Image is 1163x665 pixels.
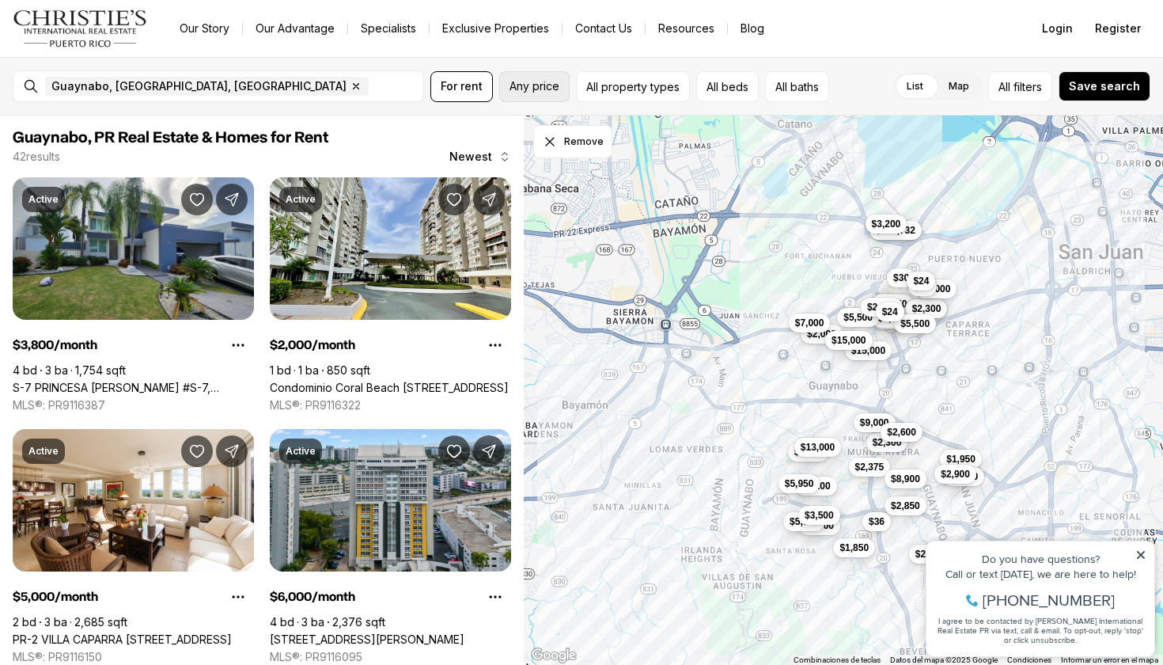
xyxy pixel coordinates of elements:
[13,150,60,163] p: 42 results
[17,36,229,47] div: Do you have questions?
[998,78,1010,95] span: All
[270,633,464,647] a: 101 CALLE ORTEGON #1502, GUAYNABO PR, 00966
[851,344,885,357] span: $15,000
[167,17,242,40] a: Our Story
[438,184,470,215] button: Save Property: Condominio Coral Beach 2 APT 1907 #19
[807,328,836,340] span: $2,000
[787,443,829,462] button: $7,800
[510,80,559,93] span: Any price
[801,480,831,492] span: $6,100
[866,432,907,451] button: $2,300
[843,311,873,324] span: $5,500
[949,469,978,482] span: $2,500
[872,310,914,329] button: $3,000
[473,184,505,215] button: Share Property
[1069,80,1140,93] span: Save search
[430,71,493,102] button: For rent
[848,457,890,476] button: $2,375
[801,441,835,454] span: $13,000
[216,184,248,215] button: Share Property
[13,633,232,647] a: PR-2 VILLA CAPARRA PLAZA #PH-1, GUAYNABO PR, 00966
[869,515,885,528] span: $36
[17,51,229,62] div: Call or text [DATE], we are here to help!
[783,512,825,531] button: $5,900
[894,314,936,333] button: $5,500
[1042,22,1073,35] span: Login
[286,193,316,206] p: Active
[875,302,904,321] button: $24
[805,508,834,521] span: $3,500
[805,519,834,531] span: $3,800
[790,515,819,528] span: $5,900
[479,581,511,613] button: Property options
[646,17,727,40] a: Resources
[837,308,879,327] button: $5,500
[845,341,892,360] button: $15,000
[900,317,930,330] span: $5,500
[839,541,869,554] span: $1,850
[877,311,907,324] span: $2,650
[499,71,570,102] button: Any price
[1032,13,1082,44] button: Login
[854,412,896,431] button: $9,000
[795,477,837,496] button: $6,100
[911,302,941,315] span: $2,300
[825,331,872,350] button: $15,000
[862,512,891,531] button: $36
[936,72,982,101] label: Map
[13,130,328,146] span: Guaynabo, PR Real Estate & Homes for Rent
[13,9,148,47] img: logo
[988,71,1052,102] button: Allfilters
[913,275,929,287] span: $24
[51,80,347,93] span: Guaynabo, [GEOGRAPHIC_DATA], [GEOGRAPHIC_DATA]
[441,80,483,93] span: For rent
[784,477,813,490] span: $5,950
[576,71,690,102] button: All property types
[728,17,777,40] a: Blog
[563,17,645,40] button: Contact Us
[1059,71,1150,101] button: Save search
[907,276,936,295] button: $17
[286,445,316,458] p: Active
[876,223,915,236] span: $149,732
[798,515,840,534] button: $3,800
[438,435,470,467] button: Save Property: 101 CALLE ORTEGON #1502
[909,545,951,564] button: $2,300
[865,214,907,233] button: $3,200
[801,325,843,344] button: $2,000
[934,464,976,483] button: $2,900
[861,298,903,317] button: $2,650
[832,334,866,347] span: $15,000
[440,141,521,173] button: Newest
[28,445,59,458] p: Active
[881,306,897,318] span: $24
[915,548,945,560] span: $2,300
[348,17,429,40] a: Specialists
[872,294,914,313] button: $2,600
[1013,78,1042,95] span: filters
[885,469,926,488] button: $8,900
[243,17,347,40] a: Our Advantage
[479,329,511,361] button: Property options
[794,438,841,457] button: $13,000
[765,71,829,102] button: All baths
[890,655,998,664] span: Datos del mapa ©2025 Google
[833,538,875,557] button: $1,850
[1085,13,1150,44] button: Register
[891,499,920,511] span: $2,850
[20,97,225,127] span: I agree to be contacted by [PERSON_NAME] International Real Estate PR via text, call & email. To ...
[65,74,197,90] span: [PHONE_NUMBER]
[885,496,926,515] button: $2,850
[1095,22,1141,35] span: Register
[893,271,909,283] span: $30
[788,313,830,332] button: $7,000
[28,193,59,206] p: Active
[891,472,920,484] span: $8,900
[907,272,935,291] button: $24
[270,381,509,395] a: Condominio Coral Beach 2 APT 1907 #19, CAROLINA PR, 00979
[914,279,930,292] span: $17
[905,299,947,318] button: $2,300
[449,150,492,163] span: Newest
[942,466,984,485] button: $2,500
